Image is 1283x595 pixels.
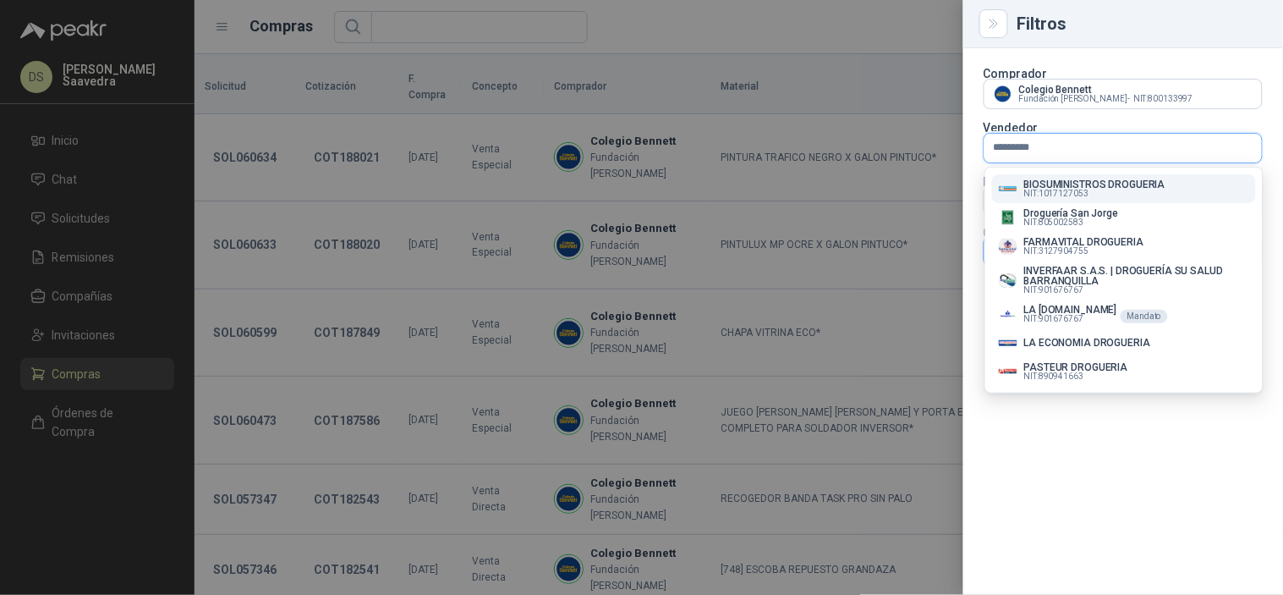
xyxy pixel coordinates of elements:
[1024,372,1084,381] span: NIT : 890941663
[1024,247,1088,256] span: NIT : 3127904755
[992,203,1256,232] button: Company LogoDroguería San JorgeNIT:805002583
[992,357,1256,386] button: Company LogoPASTEUR DROGUERIANIT:890941663
[999,179,1017,198] img: Company Logo
[1024,218,1084,227] span: NIT : 805002583
[999,305,1017,323] img: Company Logo
[992,300,1256,328] button: Company LogoLA [DOMAIN_NAME]NIT:901676767Mandato
[984,14,1004,34] button: Close
[984,123,1263,133] p: Vendedor
[1024,305,1117,315] p: LA [DOMAIN_NAME]
[1017,15,1263,32] div: Filtros
[999,333,1017,352] img: Company Logo
[992,232,1256,261] button: Company LogoFARMAVITAL DROGUERIANIT:3127904755
[999,362,1017,381] img: Company Logo
[999,208,1017,227] img: Company Logo
[999,271,1017,289] img: Company Logo
[1024,237,1144,247] p: FARMAVITAL DROGUERIA
[1024,286,1084,295] span: NIT : 901676767
[1024,338,1150,348] p: LA ECONOMIA DROGUERIA
[1024,208,1119,218] p: Droguería San Jorge
[1024,190,1088,198] span: NIT : 1017127053
[1121,310,1168,323] div: Mandato
[1024,315,1084,323] span: NIT : 901676767
[984,69,1263,79] p: Comprador
[992,174,1256,203] button: Company LogoBIOSUMINISTROS DROGUERIANIT:1017127053
[1024,179,1165,190] p: BIOSUMINISTROS DROGUERIA
[1024,266,1249,286] p: INVERFAAR S.A.S. | DROGUERÍA SU SALUD BARRANQUILLA
[992,328,1256,357] button: Company LogoLA ECONOMIA DROGUERIA
[999,237,1017,256] img: Company Logo
[1024,362,1128,372] p: PASTEUR DROGUERIA
[992,261,1256,300] button: Company LogoINVERFAAR S.A.S. | DROGUERÍA SU SALUD BARRANQUILLANIT:901676767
